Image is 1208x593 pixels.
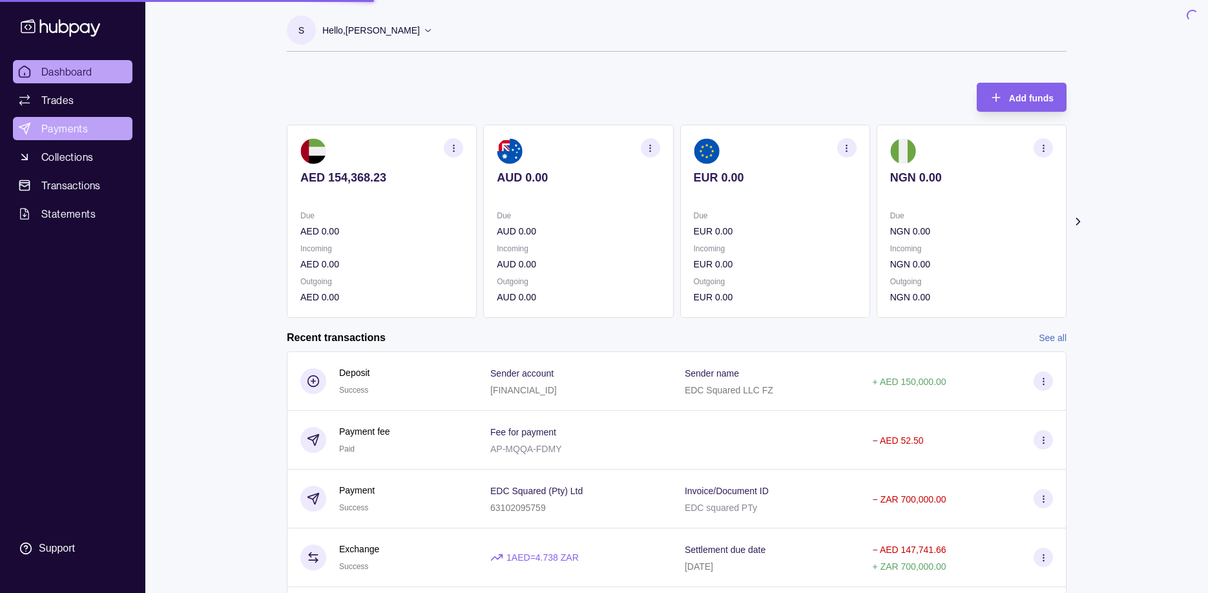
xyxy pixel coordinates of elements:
a: Statements [13,202,132,225]
p: NGN 0.00 [890,290,1053,304]
a: Transactions [13,174,132,197]
p: EUR 0.00 [694,257,857,271]
p: EUR 0.00 [694,290,857,304]
p: Due [694,209,857,223]
p: Outgoing [694,275,857,289]
p: AED 154,368.23 [300,171,463,185]
button: Add funds [977,83,1067,112]
p: NGN 0.00 [890,171,1053,185]
p: AUD 0.00 [497,290,660,304]
span: Paid [339,444,355,453]
p: AED 0.00 [300,257,463,271]
p: AUD 0.00 [497,171,660,185]
span: Dashboard [41,64,92,79]
p: Incoming [497,242,660,256]
p: − ZAR 700,000.00 [873,494,946,505]
a: Collections [13,145,132,169]
p: − AED 52.50 [873,435,924,446]
span: Transactions [41,178,101,193]
h2: Recent transactions [287,331,386,345]
a: Trades [13,88,132,112]
p: Settlement due date [685,545,765,555]
p: EDC squared PTy [685,503,757,513]
p: Outgoing [497,275,660,289]
p: AUD 0.00 [497,257,660,271]
p: Hello, [PERSON_NAME] [322,23,420,37]
p: AED 0.00 [300,224,463,238]
p: [DATE] [685,561,713,572]
img: eu [694,138,720,164]
p: Outgoing [300,275,463,289]
p: Sender account [490,368,554,379]
p: 63102095759 [490,503,546,513]
p: AED 0.00 [300,290,463,304]
p: EDC Squared LLC FZ [685,385,773,395]
p: Due [497,209,660,223]
span: Success [339,503,368,512]
p: AUD 0.00 [497,224,660,238]
p: − AED 147,741.66 [873,545,946,555]
p: NGN 0.00 [890,257,1053,271]
p: Payment [339,483,375,497]
p: EDC Squared (Pty) Ltd [490,486,583,496]
a: Payments [13,117,132,140]
span: Trades [41,92,74,108]
p: [FINANCIAL_ID] [490,385,557,395]
p: Deposit [339,366,370,380]
span: Success [339,562,368,571]
p: Incoming [694,242,857,256]
p: + AED 150,000.00 [873,377,946,387]
img: ae [300,138,326,164]
span: Payments [41,121,88,136]
div: Support [39,541,75,556]
p: Due [300,209,463,223]
p: + ZAR 700,000.00 [873,561,946,572]
p: S [298,23,304,37]
img: ng [890,138,916,164]
p: Payment fee [339,424,390,439]
p: Incoming [890,242,1053,256]
p: Invoice/Document ID [685,486,769,496]
p: AP-MQQA-FDMY [490,444,561,454]
p: Sender name [685,368,739,379]
p: Exchange [339,542,379,556]
p: Fee for payment [490,427,556,437]
span: Collections [41,149,93,165]
span: Success [339,386,368,395]
a: Dashboard [13,60,132,83]
span: Statements [41,206,96,222]
span: Add funds [1009,93,1054,103]
p: EUR 0.00 [694,171,857,185]
p: Due [890,209,1053,223]
img: au [497,138,523,164]
a: See all [1039,331,1067,345]
p: Outgoing [890,275,1053,289]
p: 1 AED = 4.738 ZAR [506,550,579,565]
p: NGN 0.00 [890,224,1053,238]
a: Support [13,535,132,562]
p: Incoming [300,242,463,256]
p: EUR 0.00 [694,224,857,238]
